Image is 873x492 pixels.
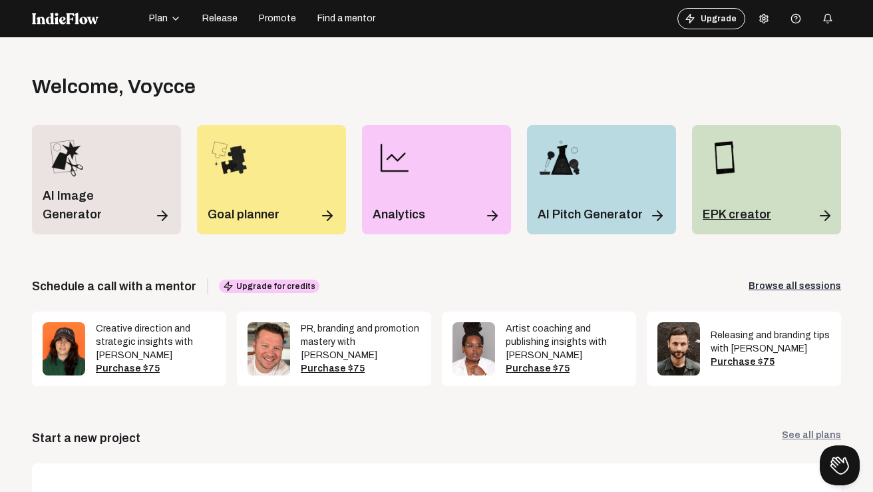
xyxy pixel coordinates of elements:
span: Schedule a call with a mentor [32,277,196,296]
p: AI Pitch Generator [538,205,643,224]
p: Analytics [373,205,425,224]
p: EPK creator [703,205,771,224]
div: Purchase $75 [96,362,216,375]
div: Artist coaching and publishing insights with [PERSON_NAME] [506,322,625,362]
img: goal_planner_icon.png [208,136,252,180]
button: Find a mentor [309,8,383,29]
img: merch_designer_icon.png [43,136,87,180]
span: Find a mentor [317,12,375,25]
button: Upgrade [677,8,745,29]
img: epk_icon.png [703,136,747,180]
button: Release [194,8,246,29]
a: Browse all sessions [749,280,841,293]
span: Release [202,12,238,25]
button: Plan [141,8,189,29]
iframe: Toggle Customer Support [820,445,860,485]
span: Plan [149,12,168,25]
p: Goal planner [208,205,279,224]
div: Purchase $75 [301,362,421,375]
div: PR, branding and promotion mastery with [PERSON_NAME] [301,322,421,362]
div: Purchase $75 [711,356,830,369]
img: line-chart.png [373,136,417,180]
a: See all plans [782,429,841,447]
span: Promote [259,12,296,25]
div: Welcome [32,75,196,99]
button: Promote [251,8,304,29]
div: Releasing and branding tips with [PERSON_NAME] [711,329,830,356]
img: indieflow-logo-white.svg [32,13,98,25]
p: AI Image Generator [43,186,154,224]
div: Start a new project [32,429,140,447]
img: pitch_wizard_icon.png [538,136,582,180]
span: , Voycce [118,76,196,97]
div: Purchase $75 [506,362,625,375]
span: Upgrade for credits [219,280,319,293]
div: Creative direction and strategic insights with [PERSON_NAME] [96,322,216,362]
